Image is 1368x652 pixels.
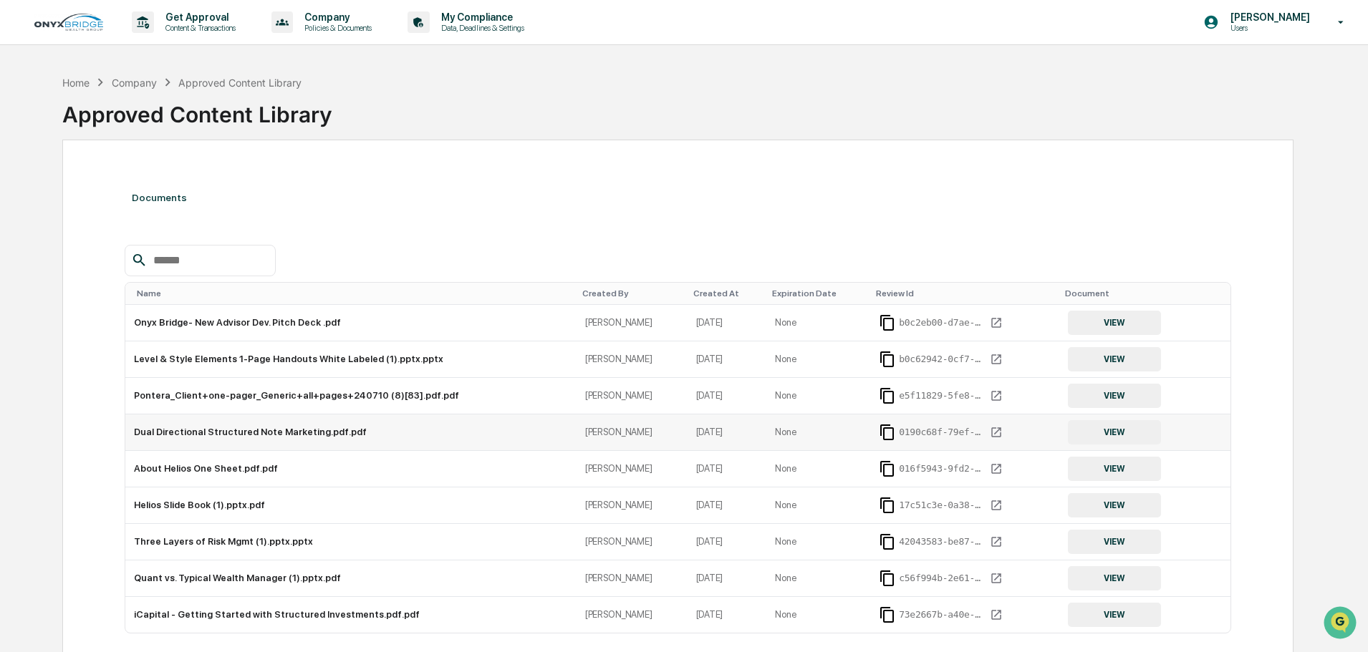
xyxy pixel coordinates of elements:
td: About Helios One Sheet.pdf.pdf [125,451,577,487]
p: Get Approval [154,11,243,23]
button: Copy Id [879,497,896,514]
td: None [766,524,870,560]
td: [PERSON_NAME] [577,341,688,378]
button: Copy Id [879,533,896,550]
a: View Review [988,314,1005,331]
button: VIEW [1068,493,1161,517]
button: Start new chat [244,114,261,131]
button: VIEW [1068,566,1161,590]
div: Home [62,77,90,89]
div: Toggle SortBy [582,288,682,298]
td: [DATE] [688,414,767,451]
button: VIEW [1068,311,1161,335]
span: e5f11829-5fe8-47ea-a99e-b8498444cb57 [899,390,985,402]
button: Copy Id [879,460,896,477]
div: Toggle SortBy [137,288,571,298]
button: VIEW [1068,347,1161,371]
td: None [766,414,870,451]
td: [DATE] [688,487,767,524]
div: Toggle SortBy [693,288,761,298]
td: [PERSON_NAME] [577,487,688,524]
a: View Review [988,533,1005,550]
td: Helios Slide Book (1).pptx.pdf [125,487,577,524]
div: Company [112,77,157,89]
a: View Review [988,387,1005,404]
div: 🔎 [14,209,26,220]
a: Powered byPylon [101,242,173,253]
td: [DATE] [688,597,767,633]
td: Onyx Bridge- New Advisor Dev. Pitch Deck .pdf [125,305,577,341]
input: Clear [37,65,236,80]
p: How can we help? [14,30,261,53]
span: Data Lookup [29,208,90,222]
td: [DATE] [688,524,767,560]
button: Copy Id [879,387,896,404]
button: Copy Id [879,570,896,587]
td: [DATE] [688,341,767,378]
iframe: Open customer support [1322,605,1361,643]
a: View Review [988,351,1005,368]
img: 1746055101610-c473b297-6a78-478c-a979-82029cc54cd1 [14,110,40,135]
td: [PERSON_NAME] [577,378,688,414]
p: Users [1219,23,1317,33]
span: c56f994b-2e61-40e4-b7dd-2a2ba4403675 [899,573,985,584]
div: Toggle SortBy [1065,288,1199,298]
a: View Review [988,606,1005,623]
td: None [766,487,870,524]
a: View Review [988,424,1005,441]
td: [DATE] [688,560,767,597]
td: [DATE] [688,305,767,341]
button: VIEW [1068,603,1161,627]
td: None [766,560,870,597]
td: Quant vs. Typical Wealth Manager (1).pptx.pdf [125,560,577,597]
button: VIEW [1068,530,1161,554]
td: [PERSON_NAME] [577,414,688,451]
td: [PERSON_NAME] [577,305,688,341]
a: 🗄️Attestations [98,175,183,200]
td: iCapital - Getting Started with Structured Investments.pdf.pdf [125,597,577,633]
td: None [766,451,870,487]
span: Attestations [118,180,178,195]
button: Copy Id [879,351,896,368]
p: [PERSON_NAME] [1219,11,1317,23]
button: Copy Id [879,606,896,623]
div: Start new chat [49,110,235,124]
span: 016f5943-9fd2-4b9c-a976-10b3f2567309 [899,463,985,475]
p: My Compliance [430,11,531,23]
span: Preclearance [29,180,92,195]
div: Toggle SortBy [876,288,1053,298]
img: logo [34,14,103,31]
button: Copy Id [879,314,896,331]
a: View Review [988,570,1005,587]
p: Data, Deadlines & Settings [430,23,531,33]
td: Three Layers of Risk Mgmt (1).pptx.pptx [125,524,577,560]
div: Documents [125,177,1231,218]
span: Pylon [143,243,173,253]
button: VIEW [1068,384,1161,408]
span: b0c2eb00-d7ae-4be6-89b8-63465788077c [899,317,985,329]
td: [DATE] [688,378,767,414]
p: Content & Transactions [154,23,243,33]
span: 17c51c3e-0a38-479b-96a4-1e2a7ac73af6 [899,500,985,511]
td: [PERSON_NAME] [577,451,688,487]
td: None [766,305,870,341]
td: None [766,341,870,378]
div: 🗄️ [104,182,115,193]
td: Level & Style Elements 1-Page Handouts White Labeled (1).pptx.pptx [125,341,577,378]
a: View Review [988,460,1005,477]
p: Company [293,11,379,23]
div: We're available if you need us! [49,124,181,135]
span: b0c62942-0cf7-4e69-92eb-b499f19f0431 [899,354,985,365]
td: [PERSON_NAME] [577,597,688,633]
td: Pontera_Client+one-pager_Generic+all+pages+240710 (8)[83].pdf.pdf [125,378,577,414]
td: None [766,378,870,414]
td: [PERSON_NAME] [577,560,688,597]
div: Approved Content Library [178,77,302,89]
div: Toggle SortBy [772,288,864,298]
a: 🔎Data Lookup [9,202,96,228]
div: Toggle SortBy [1215,288,1225,298]
div: Approved Content Library [62,90,1294,127]
td: None [766,597,870,633]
